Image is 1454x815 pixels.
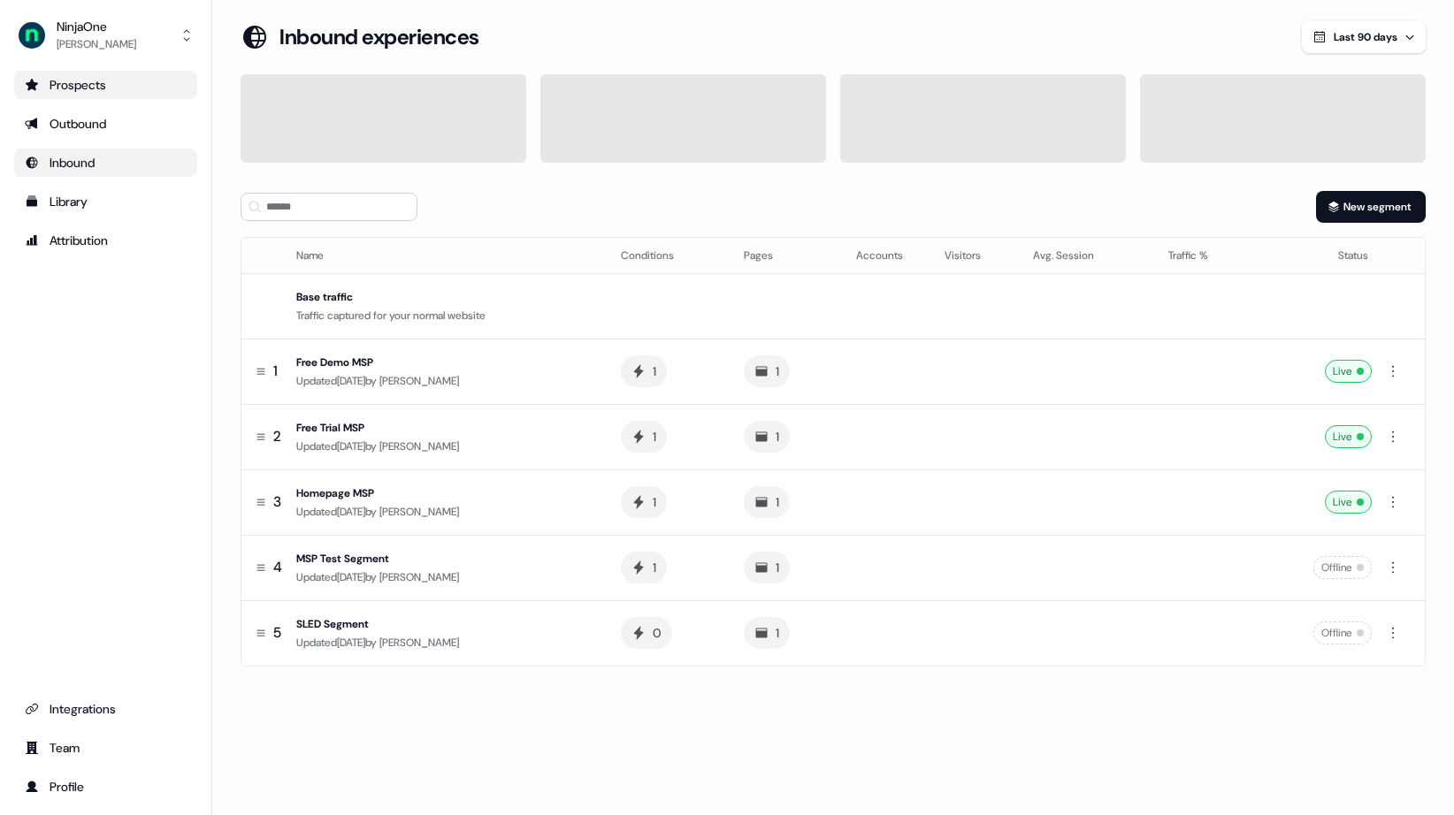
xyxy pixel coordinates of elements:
[289,238,607,273] th: Name
[621,552,667,583] button: 1
[653,493,656,511] div: 1
[621,486,667,518] button: 1
[296,307,593,324] div: Traffic captured for your normal website
[1316,191,1426,223] button: New segment
[653,428,656,446] div: 1
[273,623,281,643] span: 5
[296,634,593,651] div: Updated [DATE] by
[1325,360,1372,383] div: Live
[273,492,281,512] span: 3
[14,695,197,723] a: Go to integrations
[730,238,842,273] th: Pages
[296,372,593,390] div: Updated [DATE] by
[25,76,187,94] div: Prospects
[776,493,779,511] div: 1
[776,362,779,380] div: 1
[14,773,197,801] a: Go to profile
[25,154,187,171] div: Inbound
[1313,556,1372,579] div: Offline
[653,362,656,380] div: 1
[1302,21,1426,53] button: Last 90 days
[776,428,779,446] div: 1
[1019,238,1153,273] th: Avg. Session
[1334,30,1397,44] span: Last 90 days
[744,355,790,387] button: 1
[379,374,459,388] span: [PERSON_NAME]
[776,624,779,642] div: 1
[57,18,136,35] div: NinjaOne
[1325,491,1372,514] div: Live
[14,187,197,216] a: Go to templates
[14,149,197,177] a: Go to Inbound
[25,232,187,249] div: Attribution
[25,193,187,210] div: Library
[296,354,593,371] div: Free Demo MSP
[296,503,593,521] div: Updated [DATE] by
[14,110,197,138] a: Go to outbound experience
[296,550,593,567] div: MSP Test Segment
[930,238,1019,273] th: Visitors
[379,570,459,584] span: [PERSON_NAME]
[1271,247,1368,264] div: Status
[776,559,779,576] div: 1
[25,739,187,757] div: Team
[607,238,730,273] th: Conditions
[14,734,197,762] a: Go to team
[744,552,790,583] button: 1
[273,427,281,446] span: 2
[296,615,593,633] div: SLED Segment
[273,558,282,577] span: 4
[296,484,593,502] div: Homepage MSP
[14,14,197,57] button: NinjaOne[PERSON_NAME]
[25,115,187,133] div: Outbound
[296,568,593,586] div: Updated [DATE] by
[1313,621,1372,644] div: Offline
[744,617,790,649] button: 1
[14,71,197,99] a: Go to prospects
[653,624,662,642] div: 0
[1325,425,1372,448] div: Live
[744,486,790,518] button: 1
[621,421,667,453] button: 1
[279,24,479,50] h3: Inbound experiences
[1154,238,1257,273] th: Traffic %
[273,362,278,381] span: 1
[379,636,459,650] span: [PERSON_NAME]
[14,226,197,255] a: Go to attribution
[842,238,930,273] th: Accounts
[296,288,593,306] div: Base traffic
[57,35,136,53] div: [PERSON_NAME]
[296,419,593,437] div: Free Trial MSP
[621,355,667,387] button: 1
[744,421,790,453] button: 1
[379,505,459,519] span: [PERSON_NAME]
[25,700,187,718] div: Integrations
[296,438,593,455] div: Updated [DATE] by
[379,439,459,453] span: [PERSON_NAME]
[25,778,187,796] div: Profile
[653,559,656,576] div: 1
